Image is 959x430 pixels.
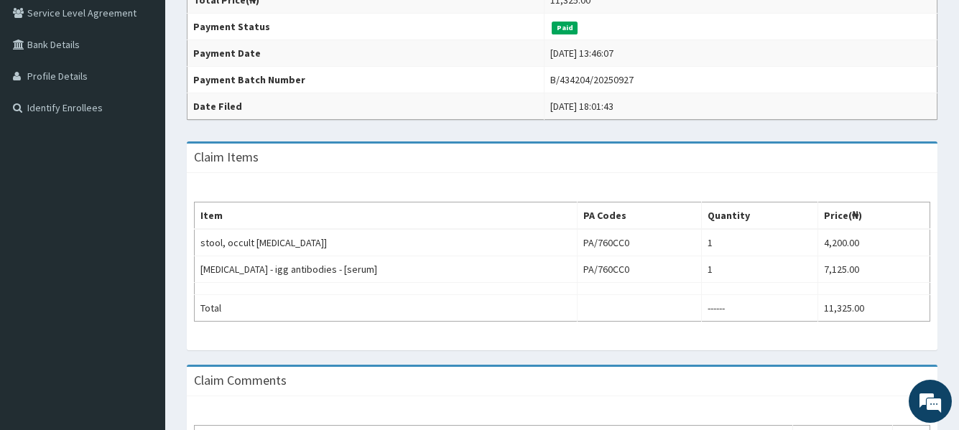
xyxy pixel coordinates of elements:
td: 1 [702,229,818,256]
td: 7,125.00 [818,256,930,283]
th: Payment Batch Number [187,67,545,93]
th: Payment Status [187,14,545,40]
img: d_794563401_company_1708531726252_794563401 [27,72,58,108]
th: Quantity [702,202,818,230]
div: B/434204/20250927 [550,73,634,87]
td: ------ [702,295,818,322]
span: Paid [552,22,578,34]
td: 1 [702,256,818,283]
h3: Claim Comments [194,374,287,387]
th: Date Filed [187,93,545,120]
textarea: Type your message and hit 'Enter' [7,281,274,332]
div: Chat with us now [75,80,241,99]
td: Total [195,295,578,322]
th: Price(₦) [818,202,930,230]
td: PA/760CC0 [578,229,702,256]
td: [MEDICAL_DATA] - igg antibodies - [serum] [195,256,578,283]
th: Payment Date [187,40,545,67]
div: [DATE] 18:01:43 [550,99,613,113]
span: We're online! [83,126,198,271]
td: 11,325.00 [818,295,930,322]
h3: Claim Items [194,151,259,164]
div: [DATE] 13:46:07 [550,46,613,60]
td: PA/760CC0 [578,256,702,283]
th: PA Codes [578,202,702,230]
div: Minimize live chat window [236,7,270,42]
td: 4,200.00 [818,229,930,256]
td: stool, occult [MEDICAL_DATA]] [195,229,578,256]
th: Item [195,202,578,230]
